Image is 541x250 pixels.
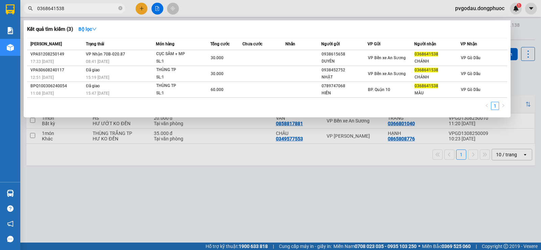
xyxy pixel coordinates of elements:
[92,27,97,31] span: down
[118,6,122,10] span: close-circle
[86,59,109,64] span: 08:41 [DATE]
[86,75,109,80] span: 15:19 [DATE]
[501,104,505,108] span: right
[210,42,230,46] span: Tổng cước
[30,51,84,58] div: VPAS1208250149
[2,44,71,48] span: [PERSON_NAME]:
[156,82,207,90] div: THÙNG TP
[30,42,62,46] span: [PERSON_NAME]
[7,44,14,51] img: warehouse-icon
[86,91,109,96] span: 15:47 [DATE]
[156,42,174,46] span: Món hàng
[368,42,380,46] span: VP Gửi
[7,190,14,197] img: warehouse-icon
[211,87,224,92] span: 60.000
[285,42,295,46] span: Nhãn
[86,52,125,56] span: VP Nhận 70B-020.87
[483,102,491,110] button: left
[53,20,93,29] span: 01 Võ Văn Truyện, KP.1, Phường 2
[30,91,54,96] span: 11:08 [DATE]
[461,55,480,60] span: VP Gò Dầu
[118,5,122,12] span: close-circle
[7,221,14,227] span: notification
[415,68,438,72] span: 0368641538
[368,87,390,92] span: BP. Quận 10
[368,55,406,60] span: VP Bến xe An Sương
[499,102,507,110] button: right
[491,102,499,110] a: 1
[322,51,368,58] div: 0938615658
[73,24,102,35] button: Bộ lọcdown
[461,71,480,76] span: VP Gò Dầu
[415,58,461,65] div: CHÁNH
[53,4,93,9] strong: ĐỒNG PHƯỚC
[30,59,54,64] span: 17:33 [DATE]
[483,102,491,110] li: Previous Page
[415,90,461,97] div: MÀU
[322,83,368,90] div: 0789747068
[485,104,489,108] span: left
[6,4,15,15] img: logo-vxr
[461,87,480,92] span: VP Gò Dầu
[53,30,83,34] span: Hotline: 19001152
[414,42,436,46] span: Người nhận
[2,49,41,53] span: In ngày:
[242,42,262,46] span: Chưa cước
[415,84,438,88] span: 0368641538
[37,5,117,12] input: Tìm tên, số ĐT hoặc mã đơn
[28,6,33,11] span: search
[18,37,83,42] span: -----------------------------------------
[499,102,507,110] li: Next Page
[461,42,477,46] span: VP Nhận
[7,205,14,212] span: question-circle
[30,67,84,74] div: VPAS0608240117
[211,71,224,76] span: 30.000
[368,71,406,76] span: VP Bến xe An Sương
[415,74,461,81] div: CHÁNH
[2,4,32,34] img: logo
[156,50,207,58] div: CỤC SÂM + MP
[156,90,207,97] div: SL: 1
[7,27,14,34] img: solution-icon
[30,75,54,80] span: 12:51 [DATE]
[27,26,73,33] h3: Kết quả tìm kiếm ( 3 )
[156,74,207,81] div: SL: 1
[322,74,368,81] div: NHẬT
[53,11,91,19] span: Bến xe [GEOGRAPHIC_DATA]
[34,43,72,48] span: VPGD1308250009
[321,42,340,46] span: Người gửi
[15,49,41,53] span: 10:23:28 [DATE]
[156,58,207,65] div: SL: 1
[415,52,438,56] span: 0368641538
[7,236,14,242] span: message
[491,102,499,110] li: 1
[86,68,100,72] span: Đã giao
[322,90,368,97] div: HIỀN
[86,84,100,88] span: Đã giao
[322,58,368,65] div: DUYÊN
[322,67,368,74] div: 0938452752
[156,66,207,74] div: THÙNG TP
[86,42,104,46] span: Trạng thái
[78,26,97,32] strong: Bộ lọc
[30,83,84,90] div: BPQ100306240054
[211,55,224,60] span: 30.000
